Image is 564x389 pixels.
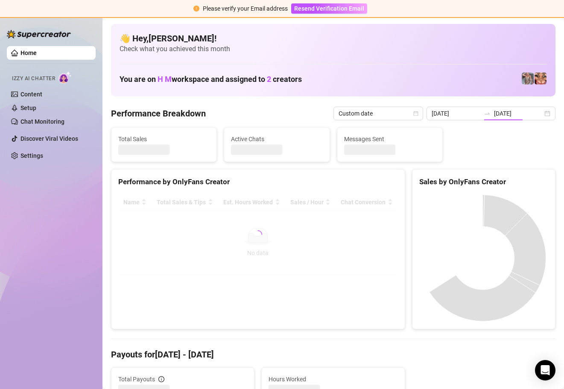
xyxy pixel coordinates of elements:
[522,73,534,84] img: pennylondonvip
[339,107,418,120] span: Custom date
[20,105,36,111] a: Setup
[20,152,43,159] a: Settings
[120,75,302,84] h1: You are on workspace and assigned to creators
[7,30,71,38] img: logo-BBDzfeDw.svg
[20,118,64,125] a: Chat Monitoring
[267,75,271,84] span: 2
[494,109,543,118] input: End date
[12,75,55,83] span: Izzy AI Chatter
[419,176,548,188] div: Sales by OnlyFans Creator
[484,110,491,117] span: swap-right
[118,176,398,188] div: Performance by OnlyFans Creator
[535,360,555,380] div: Open Intercom Messenger
[111,107,206,119] h4: Performance Breakdown
[413,111,418,116] span: calendar
[193,6,199,12] span: exclamation-circle
[294,5,364,12] span: Resend Verification Email
[20,49,37,56] a: Home
[20,91,42,98] a: Content
[158,75,172,84] span: H M
[20,135,78,142] a: Discover Viral Videos
[58,71,72,84] img: AI Chatter
[484,110,491,117] span: to
[158,376,164,382] span: info-circle
[231,134,322,144] span: Active Chats
[253,230,263,239] span: loading
[269,374,397,384] span: Hours Worked
[432,109,480,118] input: Start date
[203,4,288,13] div: Please verify your Email address
[344,134,435,144] span: Messages Sent
[120,32,547,44] h4: 👋 Hey, [PERSON_NAME] !
[535,73,546,84] img: pennylondon
[118,374,155,384] span: Total Payouts
[111,348,555,360] h4: Payouts for [DATE] - [DATE]
[118,134,210,144] span: Total Sales
[291,3,367,14] button: Resend Verification Email
[120,44,547,54] span: Check what you achieved this month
